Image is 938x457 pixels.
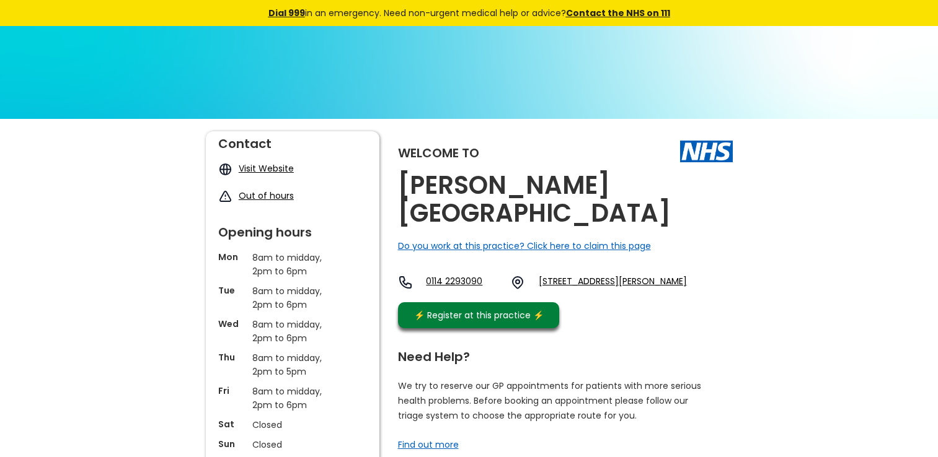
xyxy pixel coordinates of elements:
p: Fri [218,385,246,397]
div: Welcome to [398,147,479,159]
p: 8am to midday, 2pm to 6pm [252,385,333,412]
img: practice location icon [510,275,525,290]
p: 8am to midday, 2pm to 5pm [252,351,333,378]
a: ⚡️ Register at this practice ⚡️ [398,302,559,328]
p: Thu [218,351,246,363]
a: [STREET_ADDRESS][PERSON_NAME] [539,275,687,290]
a: Contact the NHS on 111 [566,7,670,19]
p: 8am to midday, 2pm to 6pm [252,251,333,278]
p: Wed [218,318,246,330]
div: Opening hours [218,220,367,238]
a: Find out more [398,438,459,451]
img: telephone icon [398,275,413,290]
h2: [PERSON_NAME][GEOGRAPHIC_DATA] [398,172,733,227]
p: We try to reserve our GP appointments for patients with more serious health problems. Before book... [398,378,702,423]
a: Do you work at this practice? Click here to claim this page [398,240,651,252]
p: Closed [252,438,333,451]
a: Dial 999 [268,7,305,19]
div: Need Help? [398,344,720,363]
a: 0114 2293090 [426,275,500,290]
div: Contact [218,131,367,150]
div: in an emergency. Need non-urgent medical help or advice? [184,6,754,20]
p: Closed [252,418,333,432]
p: 8am to midday, 2pm to 6pm [252,284,333,311]
img: globe icon [218,162,232,176]
p: Tue [218,284,246,297]
div: ⚡️ Register at this practice ⚡️ [408,308,551,322]
p: Sun [218,438,246,450]
p: Mon [218,251,246,263]
img: The NHS logo [680,141,733,162]
img: exclamation icon [218,189,232,204]
a: Visit Website [239,162,294,175]
a: Out of hours [239,189,294,202]
p: Sat [218,418,246,430]
p: 8am to midday, 2pm to 6pm [252,318,333,345]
